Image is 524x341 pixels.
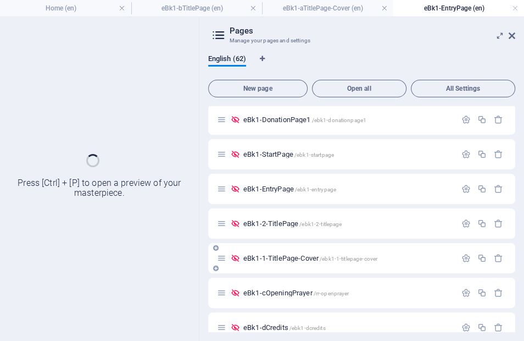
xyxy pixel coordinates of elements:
[494,254,503,263] div: Remove
[461,254,471,263] div: Settings
[477,254,487,263] div: Duplicate
[461,115,471,124] div: Settings
[240,116,456,123] div: eBk1-DonationPage1/ebk1-donationpage1
[320,256,377,262] span: /ebk1-1-titlepage-cover
[240,324,456,331] div: eBk1-dCredits/ebk1-dcredits
[208,54,515,75] div: Language Tabs
[208,52,246,68] span: English (62)
[299,221,342,227] span: /ebk1-2-titlepage
[416,85,510,92] span: All Settings
[243,219,342,228] span: eBk1-2-TitlePage
[461,323,471,332] div: Settings
[477,219,487,228] div: Duplicate
[294,152,334,158] span: /ebk1-startpage
[477,323,487,332] div: Duplicate
[230,26,515,36] h2: Pages
[243,254,377,262] span: Click to open page
[494,115,503,124] div: Remove
[411,80,515,97] button: All Settings
[461,288,471,298] div: Settings
[240,151,456,158] div: eBk1-StartPage/ebk1-startpage
[494,150,503,159] div: Remove
[312,80,406,97] button: Open all
[494,184,503,194] div: Remove
[494,219,503,228] div: Remove
[262,2,393,14] h4: eBk1-aTitlePage-Cover (en)
[461,150,471,159] div: Settings
[477,115,487,124] div: Duplicate
[243,185,336,193] span: eBk1-EntryPage
[311,117,366,123] span: /ebk1-donationpage1
[243,323,326,332] span: Click to open page
[461,219,471,228] div: Settings
[477,288,487,298] div: Duplicate
[295,186,336,193] span: /ebk1-entrypage
[289,325,326,331] span: /ebk1-dcredits
[477,184,487,194] div: Duplicate
[317,85,402,92] span: Open all
[131,2,263,14] h4: eBk1-bTitlePage (en)
[230,36,493,46] h3: Manage your pages and settings
[213,85,303,92] span: New page
[494,323,503,332] div: Remove
[314,290,349,296] span: /rr-openprayer
[240,220,456,227] div: eBk1-2-TitlePage/ebk1-2-titlepage
[477,150,487,159] div: Duplicate
[240,255,456,262] div: eBk1-1-TitlePage-Cover/ebk1-1-titlepage-cover
[208,80,308,97] button: New page
[243,150,334,158] span: Click to open page
[461,184,471,194] div: Settings
[240,185,456,193] div: eBk1-EntryPage/ebk1-entrypage
[243,116,366,124] span: Click to open page
[240,289,456,296] div: eBk1-cOpeningPrayer/rr-openprayer
[243,289,349,297] span: Click to open page
[494,288,503,298] div: Remove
